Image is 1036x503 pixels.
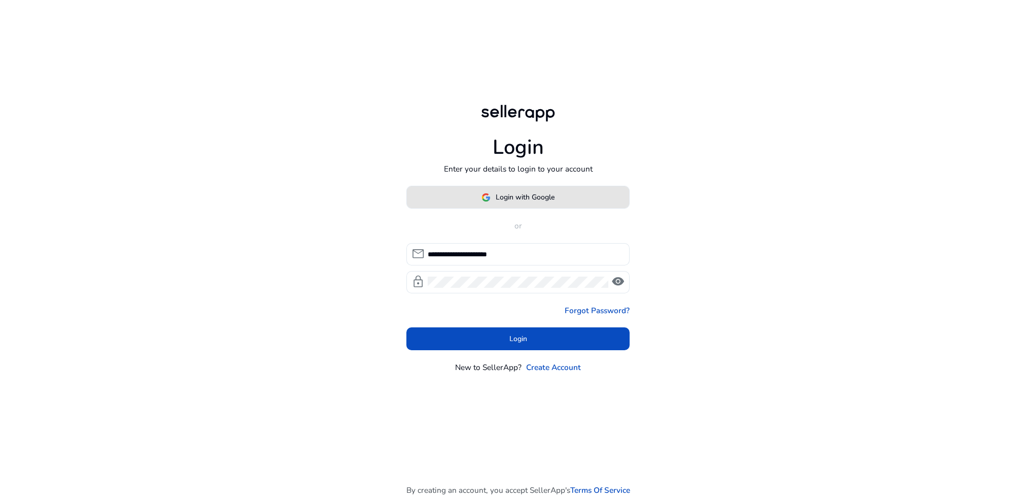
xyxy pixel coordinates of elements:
[526,361,581,373] a: Create Account
[481,193,491,202] img: google-logo.svg
[406,186,630,209] button: Login with Google
[411,247,425,260] span: mail
[493,136,544,160] h1: Login
[509,333,527,344] span: Login
[406,220,630,231] p: or
[611,275,625,288] span: visibility
[455,361,522,373] p: New to SellerApp?
[496,192,555,203] span: Login with Google
[406,327,630,350] button: Login
[565,305,630,316] a: Forgot Password?
[570,484,630,496] a: Terms Of Service
[444,163,593,175] p: Enter your details to login to your account
[411,275,425,288] span: lock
